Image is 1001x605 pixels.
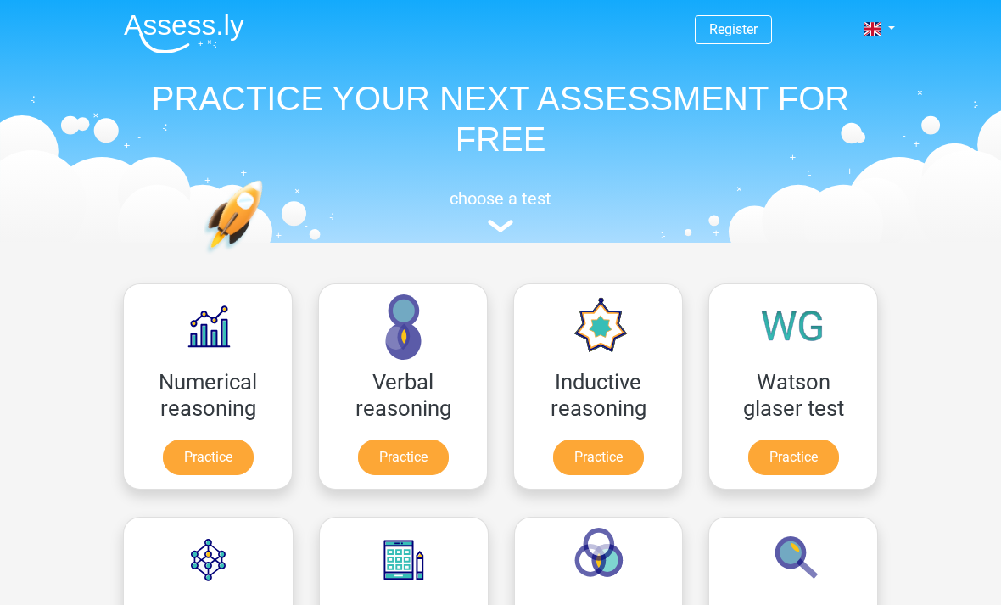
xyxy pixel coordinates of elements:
[709,21,758,37] a: Register
[124,14,244,53] img: Assessly
[358,440,449,475] a: Practice
[110,188,891,209] h5: choose a test
[553,440,644,475] a: Practice
[488,220,513,232] img: assessment
[110,78,891,160] h1: PRACTICE YOUR NEXT ASSESSMENT FOR FREE
[748,440,839,475] a: Practice
[163,440,254,475] a: Practice
[204,180,328,333] img: practice
[110,188,891,233] a: choose a test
